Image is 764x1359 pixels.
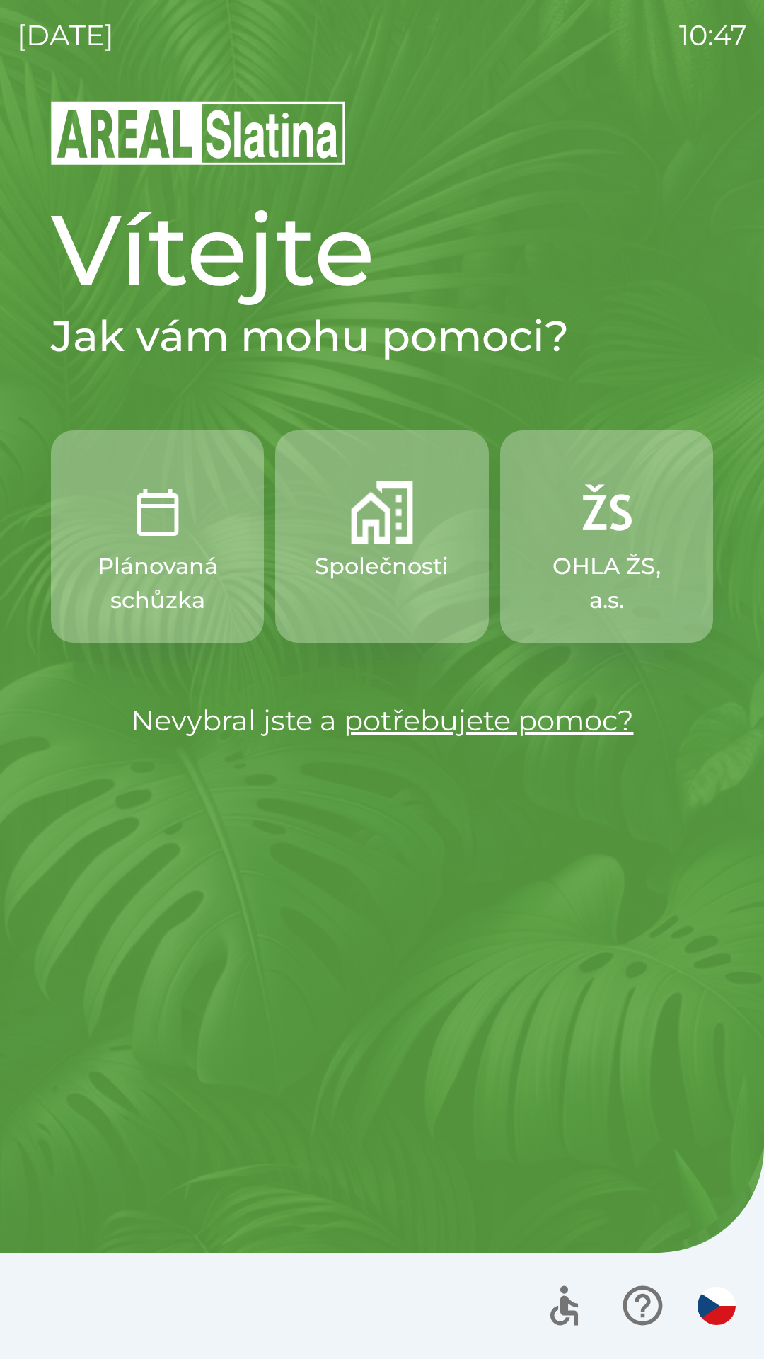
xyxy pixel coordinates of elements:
a: potřebujete pomoc? [344,703,634,738]
p: Společnosti [315,549,448,583]
h1: Vítejte [51,190,713,310]
p: 10:47 [679,14,747,57]
img: 0ea463ad-1074-4378-bee6-aa7a2f5b9440.png [127,481,189,544]
img: Logo [51,99,713,167]
p: Nevybral jste a [51,699,713,742]
button: Plánovaná schůzka [51,430,264,643]
p: [DATE] [17,14,114,57]
button: Společnosti [275,430,488,643]
button: OHLA ŽS, a.s. [500,430,713,643]
img: 58b4041c-2a13-40f9-aad2-b58ace873f8c.png [351,481,413,544]
p: OHLA ŽS, a.s. [534,549,679,617]
img: 9f72f9f4-8902-46ff-b4e6-bc4241ee3c12.png [575,481,637,544]
p: Plánovaná schůzka [85,549,230,617]
img: cs flag [698,1287,736,1325]
h2: Jak vám mohu pomoci? [51,310,713,362]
